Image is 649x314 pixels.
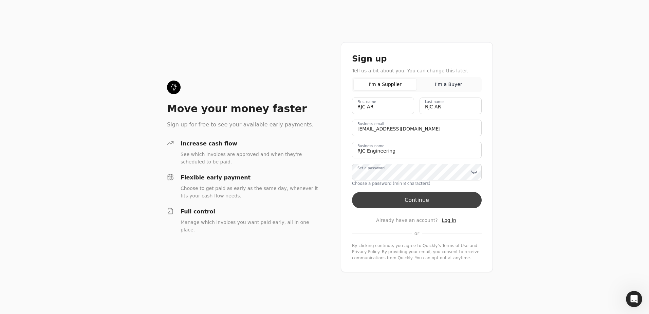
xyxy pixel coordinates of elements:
[442,243,468,248] a: terms-of-service
[357,165,385,171] label: Set a password
[357,143,384,149] label: Business name
[357,99,376,104] label: First name
[442,217,456,223] span: Log in
[441,216,458,225] button: Log in
[181,151,319,165] div: See which invoices are approved and when they're scheduled to be paid.
[414,230,419,237] span: or
[181,140,319,148] div: Increase cash flow
[181,208,319,216] div: Full control
[352,180,482,187] div: Choose a password (min 8 characters)
[352,67,482,74] div: Tell us a bit about you. You can change this later.
[425,99,444,104] label: Last name
[352,53,482,64] div: Sign up
[442,217,456,224] a: Log in
[626,291,642,307] iframe: Intercom live chat
[352,192,482,208] button: Continue
[352,243,482,261] div: By clicking continue, you agree to Quickly's and . By providing your email, you consent to receiv...
[376,217,438,224] span: Already have an account?
[181,174,319,182] div: Flexible early payment
[181,185,319,199] div: Choose to get paid as early as the same day, whenever it fits your cash flow needs.
[167,121,319,129] div: Sign up for free to see your available early payments.
[181,219,319,233] div: Manage which invoices you want paid early, all in one place.
[417,78,480,90] button: I'm a Buyer
[353,78,417,90] button: I'm a Supplier
[352,249,379,254] a: privacy-policy
[357,121,384,126] label: Business email
[167,102,319,115] div: Move your money faster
